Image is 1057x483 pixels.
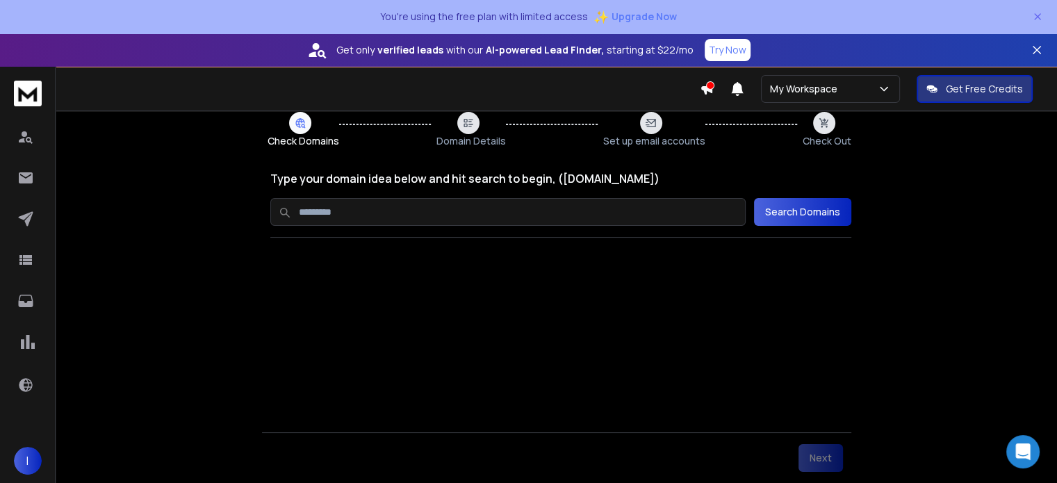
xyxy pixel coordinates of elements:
p: Try Now [709,43,746,57]
button: I [14,447,42,475]
h2: Type your domain idea below and hit search to begin, ([DOMAIN_NAME]) [270,170,851,187]
button: Search Domains [754,198,851,226]
span: Domain Details [436,134,506,148]
strong: verified leads [377,43,443,57]
img: logo [14,81,42,106]
span: ✨ [593,7,609,26]
span: Upgrade Now [612,10,677,24]
span: Check Domains [268,134,339,148]
button: ✨Upgrade Now [593,3,677,31]
button: Get Free Credits [917,75,1033,103]
p: Get Free Credits [946,82,1023,96]
div: Open Intercom Messenger [1006,435,1040,468]
p: You're using the free plan with limited access [380,10,588,24]
span: Set up email accounts [603,134,705,148]
button: Try Now [705,39,751,61]
strong: AI-powered Lead Finder, [486,43,604,57]
p: Get only with our starting at $22/mo [336,43,694,57]
p: My Workspace [770,82,843,96]
span: Check Out [803,134,851,148]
